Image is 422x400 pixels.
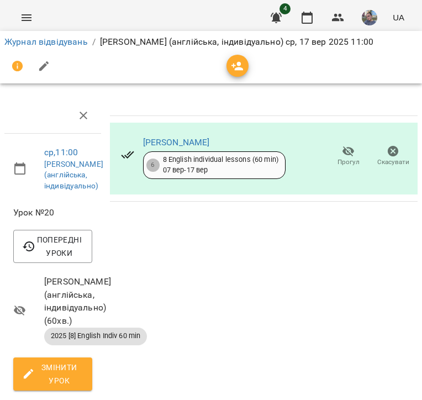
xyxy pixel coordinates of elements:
[92,35,96,49] li: /
[44,160,103,190] a: [PERSON_NAME] (англійська, індивідуально)
[44,331,147,341] span: 2025 [8] English Indiv 60 min
[377,157,409,167] span: Скасувати
[22,361,83,387] span: Змінити урок
[146,159,160,172] div: 6
[143,137,210,148] a: [PERSON_NAME]
[100,35,373,49] p: [PERSON_NAME] (англійська, індивідуально) ср, 17 вер 2025 11:00
[13,230,92,263] button: Попередні уроки
[371,141,415,172] button: Скасувати
[13,206,92,219] span: Урок №20
[337,157,360,167] span: Прогул
[4,36,88,47] a: Журнал відвідувань
[22,233,83,260] span: Попередні уроки
[13,4,40,31] button: Menu
[44,275,92,327] span: [PERSON_NAME] (англійська, індивідуально) ( 60 хв. )
[362,10,377,25] img: 12e81ef5014e817b1a9089eb975a08d3.jpeg
[13,357,92,391] button: Змінити урок
[388,7,409,28] button: UA
[44,147,78,157] a: ср , 11:00
[279,3,291,14] span: 4
[393,12,404,23] span: UA
[4,35,418,49] nav: breadcrumb
[326,141,371,172] button: Прогул
[163,155,278,175] div: 8 English individual lessons (60 min) 07 вер - 17 вер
